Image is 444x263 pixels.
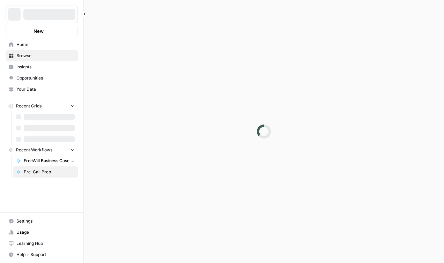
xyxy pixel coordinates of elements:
[6,50,78,61] a: Browse
[6,61,78,73] a: Insights
[16,75,75,81] span: Opportunities
[6,101,78,111] button: Recent Grids
[6,145,78,155] button: Recent Workflows
[6,249,78,260] button: Help + Support
[16,240,75,247] span: Learning Hub
[6,238,78,249] a: Learning Hub
[16,42,75,48] span: Home
[16,147,52,153] span: Recent Workflows
[6,26,78,36] button: New
[16,53,75,59] span: Browse
[6,73,78,84] a: Opportunities
[6,39,78,50] a: Home
[34,28,44,35] span: New
[13,166,78,178] a: Pre-Call Prep
[6,216,78,227] a: Settings
[24,169,75,175] span: Pre-Call Prep
[13,155,78,166] a: FreeWill Business Case Generator v2
[16,86,75,92] span: Your Data
[16,251,75,258] span: Help + Support
[16,218,75,224] span: Settings
[16,229,75,235] span: Usage
[16,64,75,70] span: Insights
[16,103,42,109] span: Recent Grids
[24,158,75,164] span: FreeWill Business Case Generator v2
[6,84,78,95] a: Your Data
[6,227,78,238] a: Usage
